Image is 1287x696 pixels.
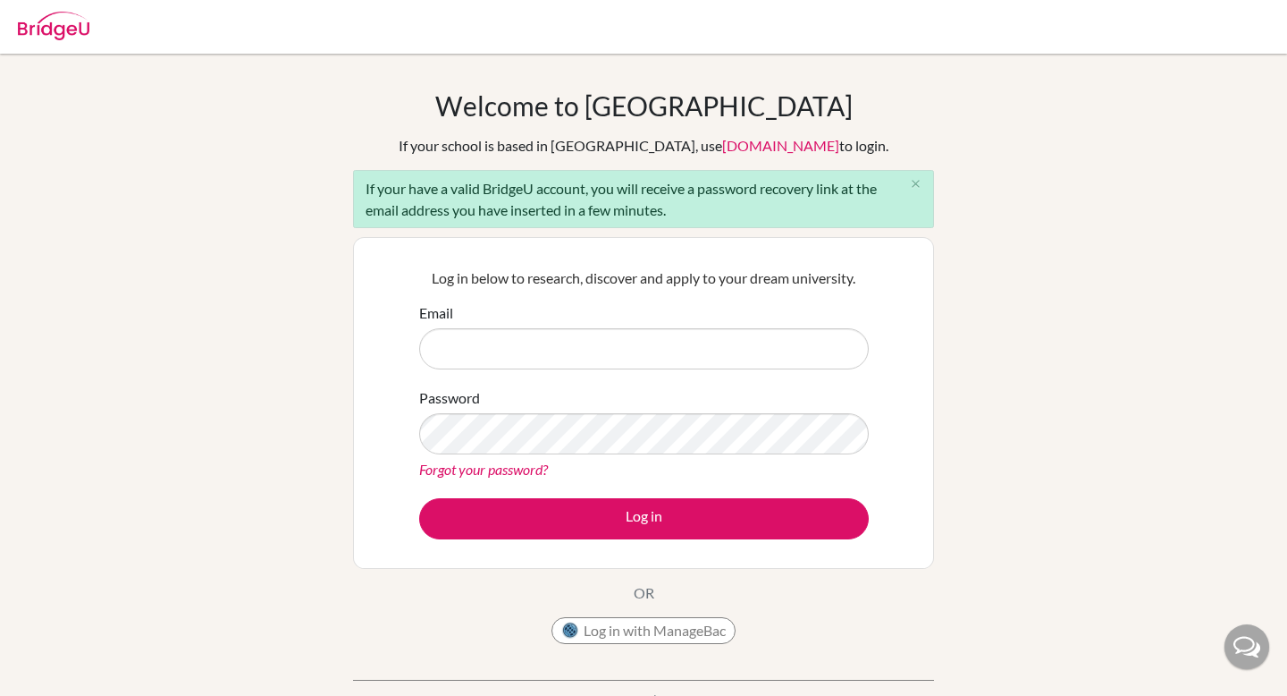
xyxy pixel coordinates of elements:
[419,302,453,324] label: Email
[353,170,934,228] div: If your have a valid BridgeU account, you will receive a password recovery link at the email addr...
[435,89,853,122] h1: Welcome to [GEOGRAPHIC_DATA]
[419,267,869,289] p: Log in below to research, discover and apply to your dream university.
[551,617,736,644] button: Log in with ManageBac
[419,461,548,478] a: Forgot your password?
[419,498,869,539] button: Log in
[634,582,654,604] p: OR
[897,171,933,198] button: Close
[419,387,480,409] label: Password
[722,137,839,154] a: [DOMAIN_NAME]
[399,135,888,157] div: If your school is based in [GEOGRAPHIC_DATA], use to login.
[18,12,89,40] img: Bridge-U
[909,177,922,191] i: close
